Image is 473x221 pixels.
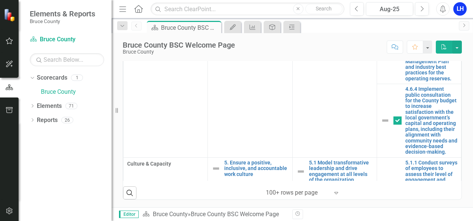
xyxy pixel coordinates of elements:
[316,6,332,12] span: Search
[212,164,221,173] img: Not Defined
[377,157,461,214] td: Double-Click to Edit Right Click for Context Menu
[191,211,279,218] div: Bruce County BSC Welcome Page
[453,2,467,16] button: LH
[142,210,287,219] div: »
[119,211,139,218] span: Editor
[377,84,461,158] td: Double-Click to Edit Right Click for Context Menu
[30,9,95,18] span: Elements & Reports
[405,86,457,155] a: 4.6.4 Implement public consultation for the County budget to increase satisfaction with the local...
[127,160,204,167] span: Culture & Capacity
[305,4,342,14] button: Search
[224,160,288,177] a: 5. Ensure a positive, inclusive, and accountable work culture
[3,8,17,22] img: ClearPoint Strategy
[41,88,112,96] a: Bruce County
[123,49,235,55] div: Bruce County
[30,53,104,66] input: Search Below...
[309,160,373,183] a: 5.1 Model transformative leadership and drive engagement at all levels of the organization.
[123,41,235,49] div: Bruce County BSC Welcome Page
[161,23,219,32] div: Bruce County BSC Welcome Page
[296,167,305,176] img: Not Defined
[37,74,67,82] a: Scorecards
[405,160,457,212] a: 5.1.1 Conduct surveys of employees to assess their level of engagement and satisfaction with the ...
[65,103,77,109] div: 71
[381,116,390,125] img: Not Defined
[30,35,104,44] a: Bruce County
[151,3,344,16] input: Search ClearPoint...
[37,116,58,125] a: Reports
[153,211,188,218] a: Bruce County
[369,5,411,14] div: Aug-25
[71,75,83,81] div: 1
[366,2,413,16] button: Aug-25
[61,117,73,123] div: 26
[37,102,62,111] a: Elements
[30,18,95,24] small: Bruce County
